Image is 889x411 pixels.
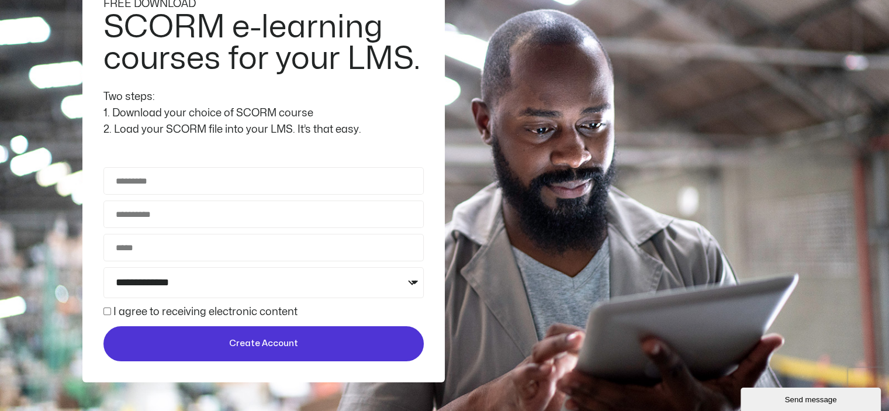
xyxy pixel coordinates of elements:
[229,337,298,351] span: Create Account
[103,89,424,105] div: Two steps:
[103,122,424,138] div: 2. Load your SCORM file into your LMS. It’s that easy.
[741,385,883,411] iframe: chat widget
[103,12,421,75] h2: SCORM e-learning courses for your LMS.
[103,105,424,122] div: 1. Download your choice of SCORM course
[113,307,298,317] label: I agree to receiving electronic content
[103,326,424,361] button: Create Account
